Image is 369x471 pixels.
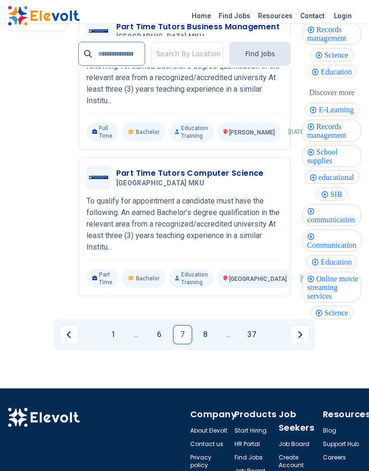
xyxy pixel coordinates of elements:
[254,8,296,24] a: Resources
[136,275,160,282] span: Bachelor
[229,42,291,66] button: Find Jobs
[307,216,358,224] span: communication
[8,408,80,428] img: Elevolt
[116,21,280,33] h3: Part Time Tutors Business Management
[302,204,361,226] div: communication
[116,179,204,188] span: [GEOGRAPHIC_DATA] MKU
[229,129,275,136] span: [PERSON_NAME]
[328,6,357,25] a: Login
[302,272,361,302] div: Online movie streaming services
[305,103,359,116] div: E-Learning
[219,325,238,344] a: Jump forward
[196,325,215,344] a: Page 8
[234,454,263,461] a: Find Jobs
[190,440,223,448] a: Contact us
[89,29,108,33] img: Mount Kenya University MKU
[330,190,345,198] span: SIB
[307,122,349,139] span: Records management
[279,408,317,435] h4: Job Seekers
[234,408,273,421] h4: Products
[89,176,108,180] img: Mount Kenya University MKU
[215,8,254,24] a: Find Jobs
[190,408,229,421] h4: Company
[319,173,357,181] span: educational
[190,427,227,435] a: About Elevolt
[307,148,337,165] span: School supplies
[296,8,328,24] a: Contact
[300,275,317,282] p: [DATE]
[320,68,355,76] span: Education
[307,255,357,268] div: Education
[316,187,347,201] div: SIB
[169,122,214,142] p: Education Training
[288,128,305,136] p: [DATE]
[234,440,260,448] a: HR Portal
[242,325,261,344] a: Page 37
[302,229,362,252] div: Communication
[188,8,215,24] a: Home
[290,325,309,344] a: Next page
[302,23,361,45] div: Records management
[307,275,358,300] span: Online movie streaming services
[104,325,123,344] a: Page 1
[169,269,214,288] p: Education Training
[8,39,67,327] iframe: Advertisement
[116,33,204,41] span: [GEOGRAPHIC_DATA] MKU
[310,306,354,319] div: Science
[302,120,361,142] div: Records management
[234,427,267,435] a: Start Hiring
[319,106,357,114] span: E-Learning
[279,440,309,448] a: Job Board
[307,65,357,78] div: Education
[86,269,119,288] p: Part Time
[307,241,359,249] span: Communication
[150,325,169,344] a: Page 6
[86,49,283,107] p: To qualify for appointment a candidate must have the following: An earned Bachelor’s degree quali...
[310,48,354,61] div: Science
[136,128,160,136] span: Bachelor
[86,195,283,253] p: To qualify for appointment a candidate must have the following: An earned Bachelor’s degree quali...
[60,325,309,344] ul: Pagination
[60,325,79,344] a: Previous page
[305,170,359,184] div: educational
[86,166,283,288] a: Mount Kenya University MKUPart Time Tutors Computer Science[GEOGRAPHIC_DATA] MKUTo qualify for ap...
[321,425,369,471] iframe: Chat Widget
[190,454,229,469] a: Privacy policy
[8,6,80,26] img: Elevolt
[86,122,119,142] p: Full Time
[307,86,357,99] div: These are topics related to the article that might interest you
[173,325,192,344] a: Page 7 is your current page
[86,19,283,142] a: Mount Kenya University MKUPart Time Tutors Business Management[GEOGRAPHIC_DATA] MKUTo qualify for...
[302,145,361,167] div: School supplies
[324,309,351,317] span: Science
[320,258,355,266] span: Education
[229,276,287,282] span: [GEOGRAPHIC_DATA]
[116,168,264,179] h3: Part Time Tutors Computer Science
[279,454,317,469] a: Create Account
[307,25,349,42] span: Records management
[324,51,351,59] span: Science
[323,408,361,421] h4: Resources
[127,325,146,344] a: Jump backward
